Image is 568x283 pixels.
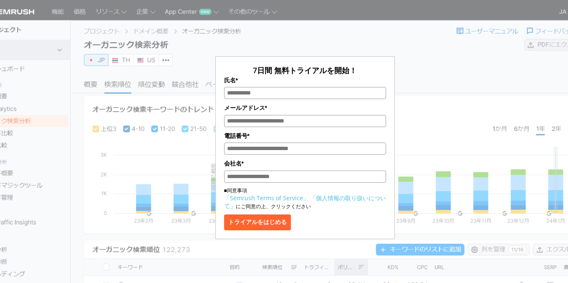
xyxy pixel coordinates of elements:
span: 7日間 無料トライアルを開始！ [253,65,357,75]
a: 「個人情報の取り扱いについて」 [224,194,386,210]
label: メールアドレス* [224,103,386,112]
p: ■同意事項 にご同意の上、クリックください [224,187,386,210]
label: 電話番号* [224,131,386,140]
button: トライアルをはじめる [224,214,291,230]
a: 「Semrush Terms of Service」 [224,194,309,202]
